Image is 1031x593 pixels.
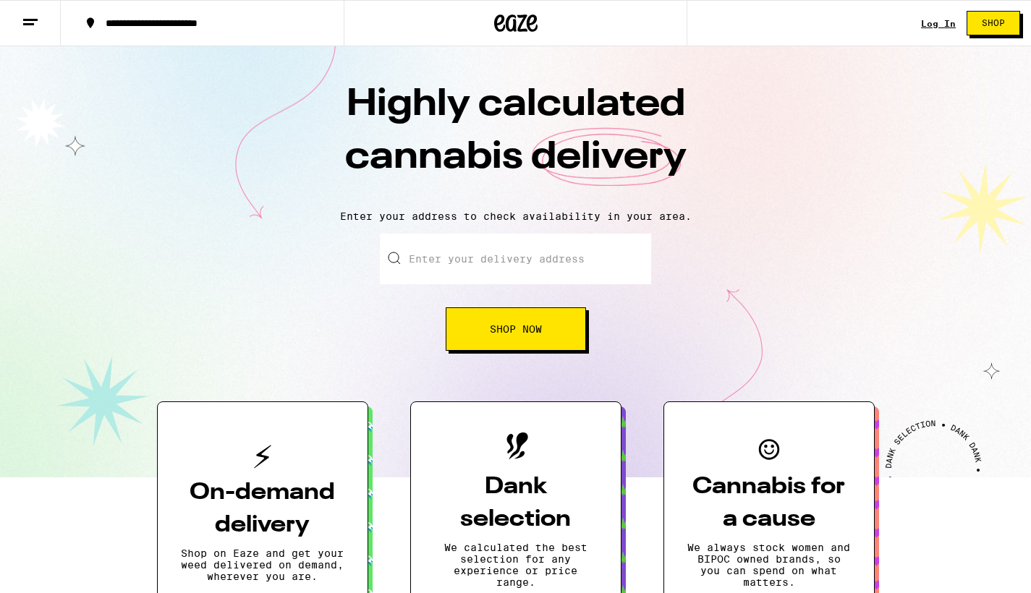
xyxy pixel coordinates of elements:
[490,324,542,334] span: Shop Now
[434,542,598,588] p: We calculated the best selection for any experience or price range.
[181,477,344,542] h3: On-demand delivery
[263,79,769,199] h1: Highly calculated cannabis delivery
[687,471,851,536] h3: Cannabis for a cause
[687,542,851,588] p: We always stock women and BIPOC owned brands, so you can spend on what matters.
[967,11,1020,35] button: Shop
[380,234,651,284] input: Enter your delivery address
[181,547,344,582] p: Shop on Eaze and get your weed delivered on demand, wherever you are.
[921,19,956,28] a: Log In
[982,19,1005,27] span: Shop
[434,471,598,536] h3: Dank selection
[446,307,586,351] button: Shop Now
[956,11,1031,35] a: Shop
[14,210,1017,222] p: Enter your address to check availability in your area.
